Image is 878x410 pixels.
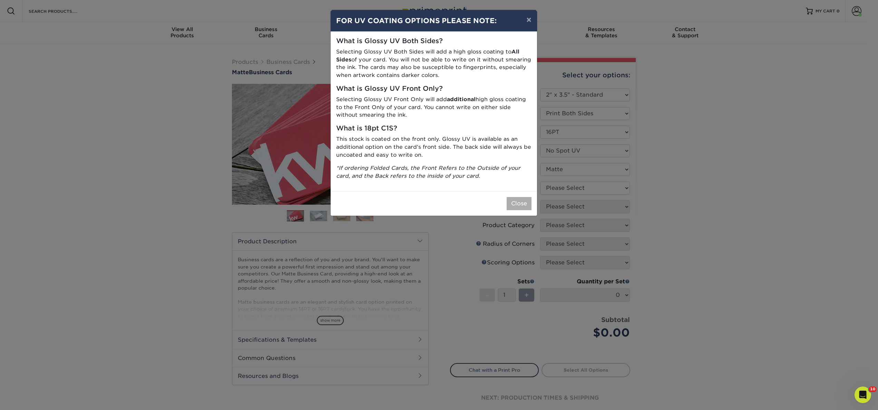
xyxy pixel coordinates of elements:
h5: What is Glossy UV Both Sides? [336,37,531,45]
h5: What is 18pt C1S? [336,125,531,133]
button: × [521,10,537,29]
i: *If ordering Folded Cards, the Front Refers to the Outside of your card, and the Back refers to t... [336,165,520,179]
iframe: Intercom live chat [855,387,871,403]
p: Selecting Glossy UV Front Only will add high gloss coating to the Front Only of your card. You ca... [336,96,531,119]
p: Selecting Glossy UV Both Sides will add a high gloss coating to of your card. You will not be abl... [336,48,531,79]
span: 10 [869,387,877,392]
p: This stock is coated on the front only. Glossy UV is available as an additional option on the car... [336,135,531,159]
button: Close [507,197,531,210]
strong: All Sides [336,48,519,63]
strong: additional [447,96,476,102]
h4: FOR UV COATING OPTIONS PLEASE NOTE: [336,16,531,26]
h5: What is Glossy UV Front Only? [336,85,531,93]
